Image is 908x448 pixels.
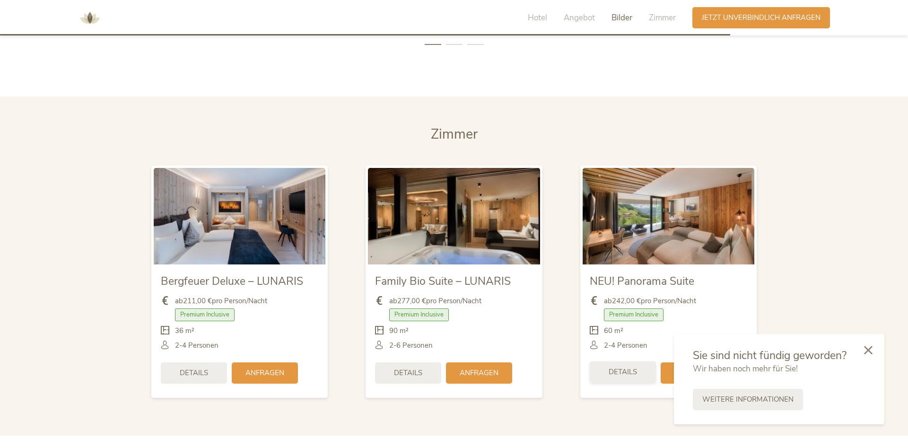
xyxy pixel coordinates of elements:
[154,168,325,264] img: Bergfeuer Deluxe – LUNARIS
[161,274,303,289] span: Bergfeuer Deluxe – LUNARIS
[528,12,547,23] span: Hotel
[394,368,422,378] span: Details
[180,368,208,378] span: Details
[693,363,798,374] span: Wir haben noch mehr für Sie!
[175,296,267,306] span: ab pro Person/Nacht
[389,326,409,336] span: 90 m²
[460,368,498,378] span: Anfragen
[431,125,478,143] span: Zimmer
[175,326,194,336] span: 36 m²
[245,368,284,378] span: Anfragen
[612,296,641,306] b: 242,00 €
[693,389,803,410] a: Weitere Informationen
[590,274,694,289] span: NEU! Panorama Suite
[604,341,647,351] span: 2-4 Personen
[693,348,847,363] span: Sie sind nicht fündig geworden?
[702,395,794,404] span: Weitere Informationen
[175,341,218,351] span: 2-4 Personen
[76,4,104,32] img: AMONTI & LUNARIS Wellnessresort
[368,168,540,264] img: Family Bio Suite – LUNARIS
[389,296,481,306] span: ab pro Person/Nacht
[397,296,426,306] b: 277,00 €
[649,12,676,23] span: Zimmer
[389,308,449,321] span: Premium Inclusive
[604,308,664,321] span: Premium Inclusive
[175,308,235,321] span: Premium Inclusive
[611,12,632,23] span: Bilder
[76,14,104,21] a: AMONTI & LUNARIS Wellnessresort
[564,12,595,23] span: Angebot
[702,13,821,23] span: Jetzt unverbindlich anfragen
[583,168,754,264] img: NEU! Panorama Suite
[375,274,511,289] span: Family Bio Suite – LUNARIS
[183,296,212,306] b: 211,00 €
[389,341,433,351] span: 2-6 Personen
[609,367,637,377] span: Details
[604,326,623,336] span: 60 m²
[604,296,696,306] span: ab pro Person/Nacht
